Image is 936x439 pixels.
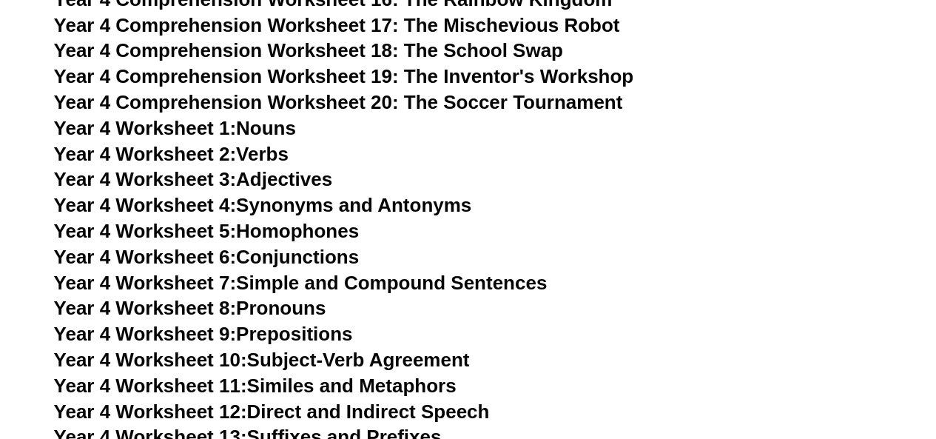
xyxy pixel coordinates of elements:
span: Year 4 Worksheet 7: [54,272,237,294]
span: Year 4 Worksheet 1: [54,117,237,139]
a: Year 4 Comprehension Worksheet 17: The Mischevious Robot [54,14,620,36]
a: Year 4 Comprehension Worksheet 19: The Inventor's Workshop [54,65,634,87]
a: Year 4 Worksheet 10:Subject-Verb Agreement [54,349,470,371]
span: Year 4 Worksheet 2: [54,143,237,165]
span: Year 4 Worksheet 8: [54,297,237,319]
span: Year 4 Worksheet 10: [54,349,247,371]
a: Year 4 Comprehension Worksheet 18: The School Swap [54,39,563,61]
span: Year 4 Worksheet 12: [54,401,247,423]
span: Year 4 Worksheet 6: [54,246,237,268]
a: Year 4 Worksheet 11:Similes and Metaphors [54,375,457,397]
iframe: Chat Widget [862,303,936,439]
a: Year 4 Worksheet 5:Homophones [54,220,360,242]
a: Year 4 Worksheet 7:Simple and Compound Sentences [54,272,548,294]
a: Year 4 Worksheet 1:Nouns [54,117,296,139]
span: Year 4 Worksheet 9: [54,323,237,345]
a: Year 4 Worksheet 3:Adjectives [54,168,333,190]
span: Year 4 Worksheet 4: [54,194,237,216]
a: Year 4 Comprehension Worksheet 20: The Soccer Tournament [54,91,623,113]
a: Year 4 Worksheet 12:Direct and Indirect Speech [54,401,490,423]
a: Year 4 Worksheet 6:Conjunctions [54,246,360,268]
a: Year 4 Worksheet 9:Prepositions [54,323,353,345]
a: Year 4 Worksheet 2:Verbs [54,143,289,165]
span: Year 4 Worksheet 5: [54,220,237,242]
span: Year 4 Worksheet 3: [54,168,237,190]
a: Year 4 Worksheet 4:Synonyms and Antonyms [54,194,472,216]
span: Year 4 Worksheet 11: [54,375,247,397]
a: Year 4 Worksheet 8:Pronouns [54,297,326,319]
